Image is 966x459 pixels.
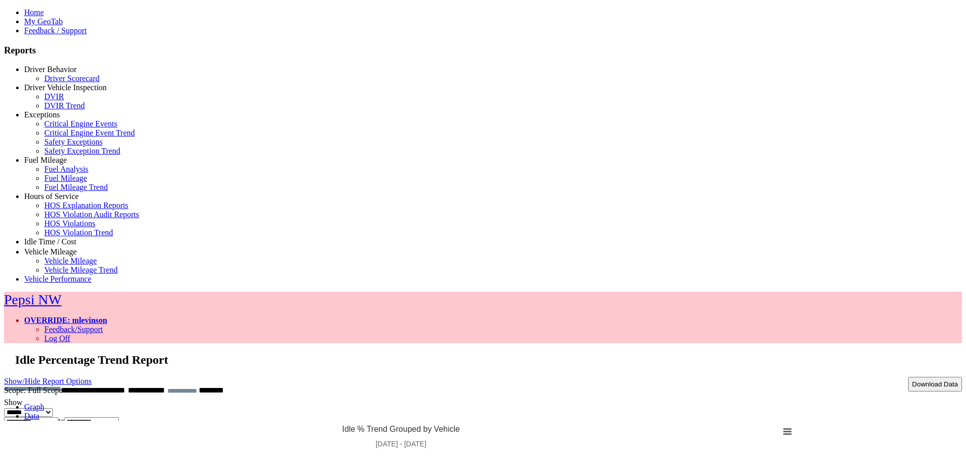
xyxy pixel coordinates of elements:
a: Hours of Service [24,192,78,201]
a: DVIR Trend [44,101,85,110]
h3: Reports [4,45,962,56]
a: Driver Scorecard [44,74,100,83]
button: Download Data [908,377,962,391]
a: Log Off [44,334,70,343]
tspan: Idle % Trend Grouped by Vehicle [342,425,460,433]
a: Critical Engine Events [44,119,117,128]
a: HOS Violation Trend [44,228,113,237]
h2: Idle Percentage Trend Report [15,353,962,367]
a: Safety Exception Trend [44,147,120,155]
a: My GeoTab [24,17,63,26]
a: Vehicle Performance [24,275,92,283]
a: Fuel Mileage [24,156,67,164]
a: Idle Time / Cost [24,237,76,246]
a: Exceptions [24,110,60,119]
a: Fuel Mileage [44,174,87,182]
span: Scope: Full Scope [4,386,62,395]
span: to [58,417,64,425]
tspan: [DATE] - [DATE] [376,440,427,448]
a: Safety Exceptions [44,138,103,146]
a: OVERRIDE: mlevinson [24,316,107,324]
a: Driver Behavior [24,65,76,74]
a: Feedback / Support [24,26,87,35]
a: DVIR [44,92,64,101]
a: Driver Vehicle Inspection [24,83,107,92]
a: HOS Explanation Reports [44,201,128,210]
a: Show/Hide Report Options [4,374,92,388]
a: HOS Violations [44,219,95,228]
a: Data [24,412,39,420]
a: HOS Violation Audit Reports [44,210,139,219]
a: Fuel Mileage Trend [44,183,108,191]
a: Idle Cost [44,246,73,255]
label: Show [4,398,22,407]
a: Home [24,8,44,17]
a: Critical Engine Event Trend [44,128,135,137]
a: Vehicle Mileage Trend [44,266,118,274]
a: Vehicle Mileage [44,256,97,265]
a: Vehicle Mileage [24,247,76,256]
a: Fuel Analysis [44,165,89,173]
a: Pepsi NW [4,292,61,307]
a: Graph [24,403,44,411]
a: Feedback/Support [44,325,103,334]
